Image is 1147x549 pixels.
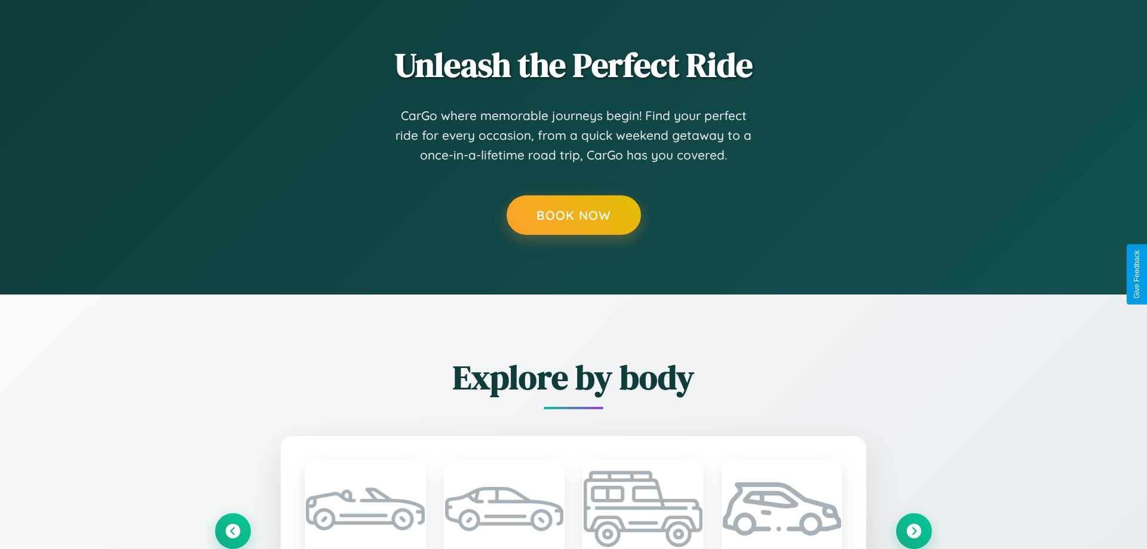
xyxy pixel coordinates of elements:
h2: Unleash the Perfect Ride [215,42,932,88]
p: CarGo where memorable journeys begin! Find your perfect ride for every occasion, from a quick wee... [394,106,753,165]
h2: Explore by body [215,354,932,400]
button: Book Now [507,195,641,235]
div: Give Feedback [1133,250,1141,299]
